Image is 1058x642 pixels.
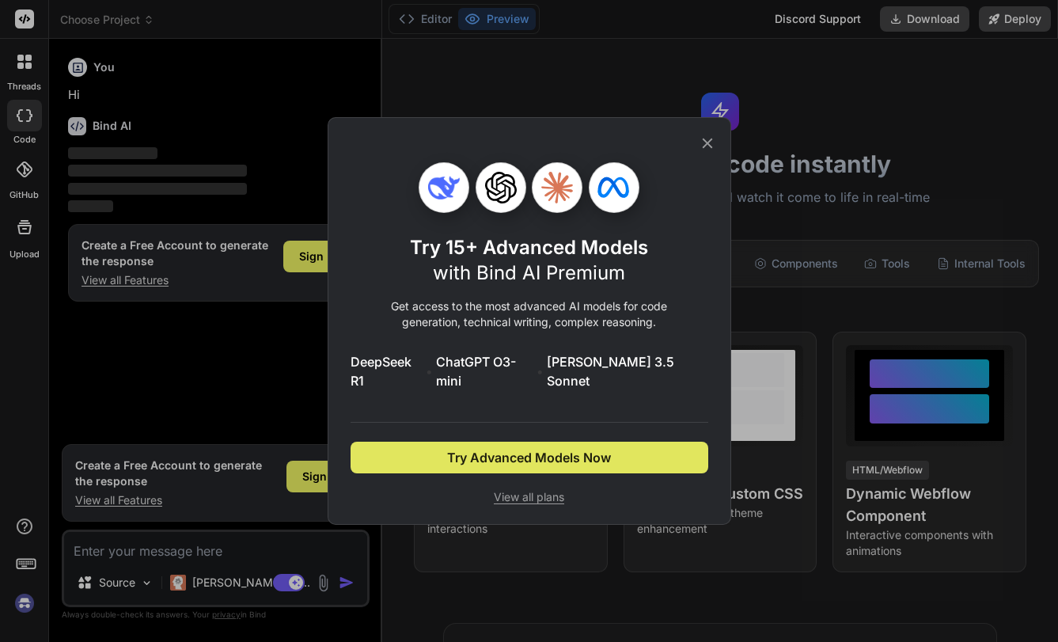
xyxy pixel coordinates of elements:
span: ChatGPT O3-mini [436,352,534,390]
span: View all plans [351,489,708,505]
p: Get access to the most advanced AI models for code generation, technical writing, complex reasoning. [351,298,708,330]
span: • [537,362,544,381]
span: Try Advanced Models Now [447,448,611,467]
img: Deepseek [428,172,460,203]
button: Try Advanced Models Now [351,442,708,473]
span: with Bind AI Premium [433,261,625,284]
span: [PERSON_NAME] 3.5 Sonnet [547,352,707,390]
h1: Try 15+ Advanced Models [410,235,648,286]
span: DeepSeek R1 [351,352,423,390]
span: • [426,362,433,381]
